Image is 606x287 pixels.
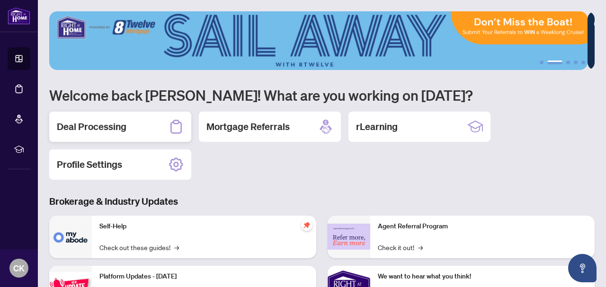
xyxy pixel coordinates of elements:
[301,219,312,231] span: pushpin
[49,86,595,104] h1: Welcome back [PERSON_NAME]! What are you working on [DATE]?
[328,224,370,250] img: Agent Referral Program
[8,7,30,25] img: logo
[568,254,597,282] button: Open asap
[574,61,578,64] button: 4
[378,221,587,232] p: Agent Referral Program
[174,242,179,252] span: →
[99,221,309,232] p: Self-Help
[547,61,562,64] button: 2
[356,120,398,133] h2: rLearning
[49,195,595,208] h3: Brokerage & Industry Updates
[49,11,588,70] img: Slide 1
[49,216,92,258] img: Self-Help
[540,61,544,64] button: 1
[13,261,25,275] span: CK
[206,120,290,133] h2: Mortgage Referrals
[378,242,423,252] a: Check it out!→
[566,61,570,64] button: 3
[418,242,423,252] span: →
[581,61,585,64] button: 5
[57,120,126,133] h2: Deal Processing
[99,271,309,282] p: Platform Updates - [DATE]
[57,158,122,171] h2: Profile Settings
[99,242,179,252] a: Check out these guides!→
[378,271,587,282] p: We want to hear what you think!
